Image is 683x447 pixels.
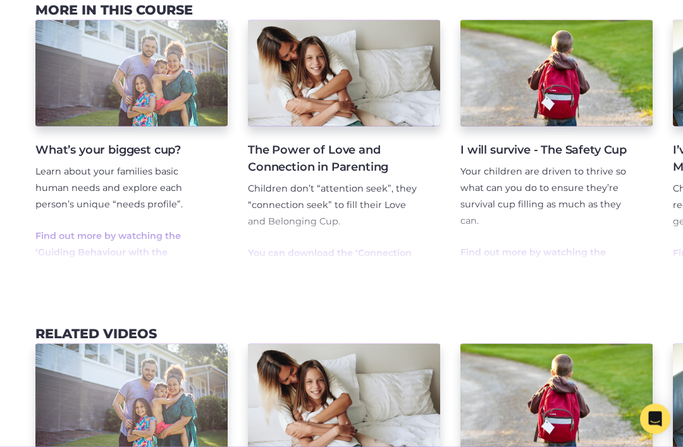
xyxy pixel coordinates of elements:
h4: What’s your biggest cup? [35,142,207,159]
h3: Related Videos [35,326,157,342]
a: I will survive - The Safety Cup Your children are driven to thrive so what can you do to ensure t... [460,20,653,263]
p: Learn about your families basic human needs and explore each person’s unique “needs profile”. [35,164,207,213]
h4: I will survive - The Safety Cup [460,142,632,159]
a: Find out more by watching the ‘Guiding Behaviour with the Phoenix Cups’ course here. [35,230,181,274]
h4: The Power of Love and Connection in Parenting [248,142,420,176]
a: You can download the ‘Connection Plan’ Sandi mentioned here. [248,247,412,275]
p: Your children are driven to thrive so what can you do to ensure they’re survival cup filling as m... [460,164,632,230]
p: Children don’t “attention seek”, they “connection seek” to fill their Love and Belonging Cup. [248,181,420,230]
div: Open Intercom Messenger [640,404,670,434]
a: What’s your biggest cup? Learn about your families basic human needs and explore each person’s un... [35,20,228,263]
a: The Power of Love and Connection in Parenting Children don’t “attention seek”, they “connection s... [248,20,440,263]
a: Find out more by watching the ‘Guiding Behaviour with the Phoenix Cups’ course here. [460,247,606,291]
h3: More in this course [35,3,193,18]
